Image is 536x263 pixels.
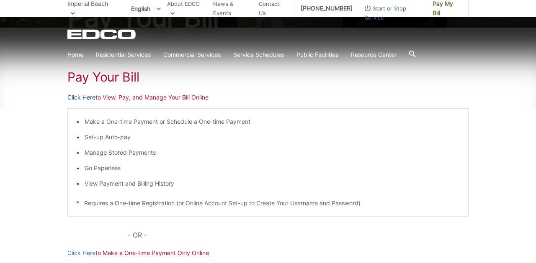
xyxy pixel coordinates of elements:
[96,50,151,59] a: Residential Services
[296,50,338,59] a: Public Facilities
[125,2,167,15] span: English
[351,50,397,59] a: Resource Center
[67,93,469,102] p: to View, Pay, and Manage Your Bill Online
[85,179,460,188] li: View Payment and Billing History
[67,248,469,258] p: to Make a One-time Payment Only Online
[67,29,137,39] a: EDCD logo. Return to the homepage.
[163,50,221,59] a: Commercial Services
[67,93,95,102] a: Click Here
[85,133,460,142] li: Set-up Auto-pay
[233,50,284,59] a: Service Schedules
[67,69,469,84] h1: Pay Your Bill
[85,148,460,157] li: Manage Stored Payments
[128,229,469,241] p: - OR -
[76,199,460,208] p: * Requires a One-time Registration (or Online Account Set-up to Create Your Username and Password)
[85,117,460,126] li: Make a One-time Payment or Schedule a One-time Payment
[85,163,460,173] li: Go Paperless
[67,50,83,59] a: Home
[67,248,95,258] a: Click Here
